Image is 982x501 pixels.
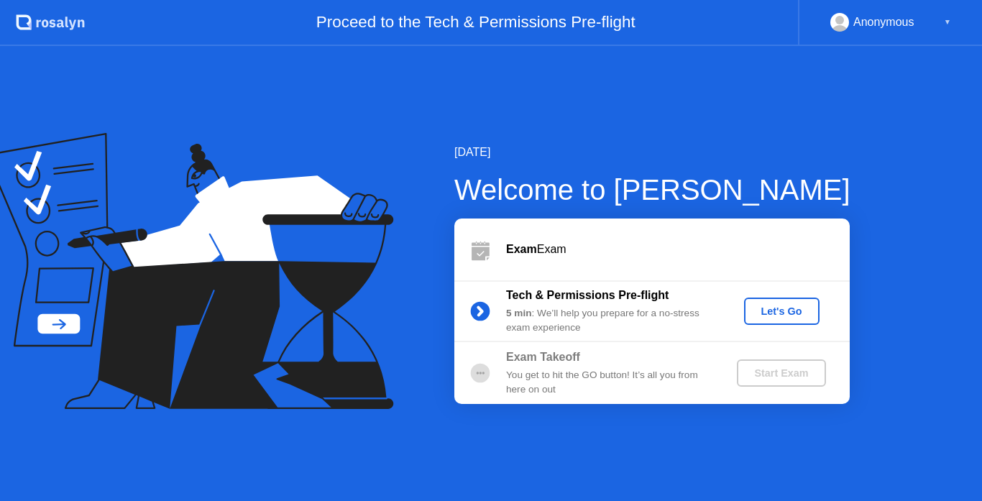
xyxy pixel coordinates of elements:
[944,13,951,32] div: ▼
[506,289,669,301] b: Tech & Permissions Pre-flight
[853,13,914,32] div: Anonymous
[737,359,825,387] button: Start Exam
[744,298,820,325] button: Let's Go
[454,144,850,161] div: [DATE]
[506,308,532,318] b: 5 min
[506,351,580,363] b: Exam Takeoff
[750,305,814,317] div: Let's Go
[506,368,713,397] div: You get to hit the GO button! It’s all you from here on out
[506,306,713,336] div: : We’ll help you prepare for a no-stress exam experience
[506,243,537,255] b: Exam
[743,367,820,379] div: Start Exam
[506,241,850,258] div: Exam
[454,168,850,211] div: Welcome to [PERSON_NAME]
